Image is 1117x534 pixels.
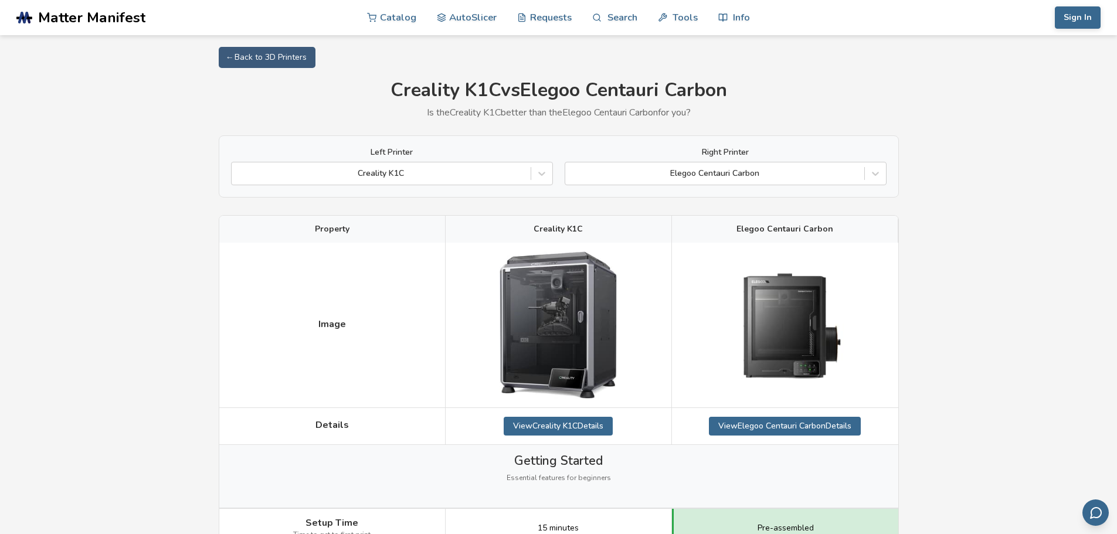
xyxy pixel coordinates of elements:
[565,148,887,157] label: Right Printer
[237,169,240,178] input: Creality K1C
[1082,499,1109,526] button: Send feedback via email
[538,523,579,533] span: 15 minutes
[1055,6,1101,29] button: Sign In
[726,258,844,393] img: Elegoo Centauri Carbon
[219,107,899,118] p: Is the Creality K1C better than the Elegoo Centauri Carbon for you?
[514,454,603,468] span: Getting Started
[504,417,613,436] a: ViewCreality K1CDetails
[500,251,617,399] img: Creality K1C
[736,225,833,234] span: Elegoo Centauri Carbon
[318,319,346,329] span: Image
[219,47,315,68] a: ← Back to 3D Printers
[38,9,145,26] span: Matter Manifest
[507,474,611,482] span: Essential features for beginners
[315,225,349,234] span: Property
[231,148,553,157] label: Left Printer
[571,169,573,178] input: Elegoo Centauri Carbon
[219,80,899,101] h1: Creality K1C vs Elegoo Centauri Carbon
[305,518,358,528] span: Setup Time
[709,417,861,436] a: ViewElegoo Centauri CarbonDetails
[758,523,814,533] span: Pre-assembled
[534,225,583,234] span: Creality K1C
[315,420,349,430] span: Details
